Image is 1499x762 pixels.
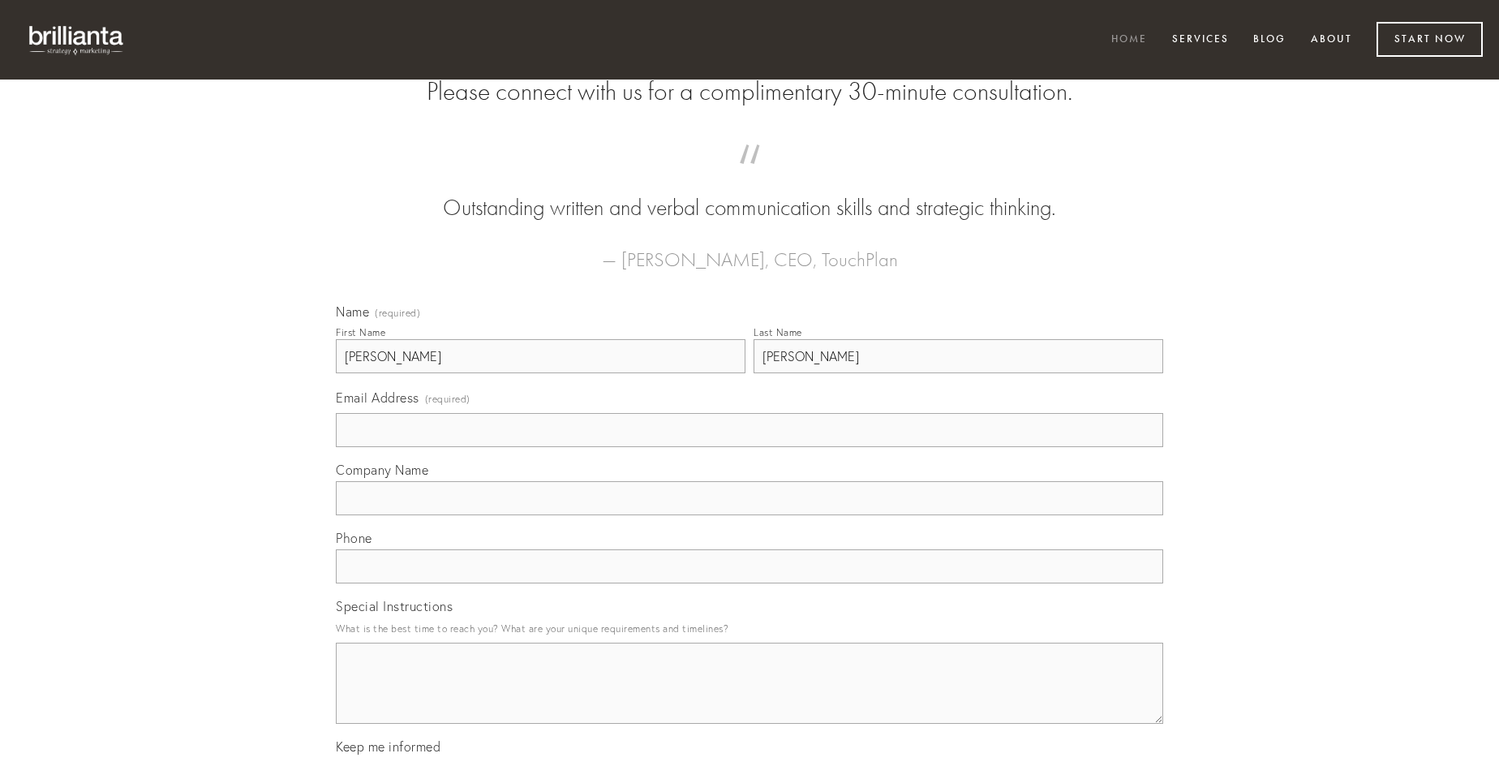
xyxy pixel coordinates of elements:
[336,76,1163,107] h2: Please connect with us for a complimentary 30-minute consultation.
[336,618,1163,639] p: What is the best time to reach you? What are your unique requirements and timelines?
[425,388,470,410] span: (required)
[336,326,385,338] div: First Name
[336,738,440,755] span: Keep me informed
[1243,27,1296,54] a: Blog
[362,161,1137,192] span: “
[16,16,138,63] img: brillianta - research, strategy, marketing
[1162,27,1239,54] a: Services
[336,598,453,614] span: Special Instructions
[336,530,372,546] span: Phone
[1377,22,1483,57] a: Start Now
[362,161,1137,224] blockquote: Outstanding written and verbal communication skills and strategic thinking.
[336,390,419,406] span: Email Address
[1300,27,1363,54] a: About
[336,462,428,478] span: Company Name
[362,224,1137,276] figcaption: — [PERSON_NAME], CEO, TouchPlan
[375,308,420,318] span: (required)
[1101,27,1158,54] a: Home
[754,326,802,338] div: Last Name
[336,304,369,320] span: Name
